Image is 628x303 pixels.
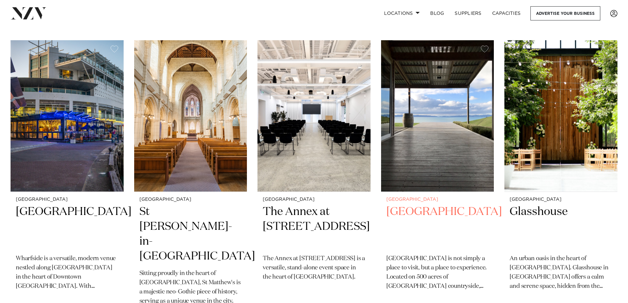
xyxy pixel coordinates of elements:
a: Advertise your business [530,6,600,20]
a: Capacities [487,6,526,20]
p: The Annex at [STREET_ADDRESS] is a versatile, stand-alone event space in the heart of [GEOGRAPHIC... [263,254,365,282]
small: [GEOGRAPHIC_DATA] [386,197,489,202]
h2: The Annex at [STREET_ADDRESS] [263,204,365,249]
p: An urban oasis in the heart of [GEOGRAPHIC_DATA]. Glasshouse in [GEOGRAPHIC_DATA] offers a calm a... [510,254,612,291]
p: Wharfside is a versatile, modern venue nestled along [GEOGRAPHIC_DATA] in the heart of Downtown [... [16,254,118,291]
small: [GEOGRAPHIC_DATA] [510,197,612,202]
a: BLOG [425,6,449,20]
img: nzv-logo.png [11,7,46,19]
small: [GEOGRAPHIC_DATA] [263,197,365,202]
h2: St [PERSON_NAME]-in-[GEOGRAPHIC_DATA] [139,204,242,264]
small: [GEOGRAPHIC_DATA] [139,197,242,202]
h2: [GEOGRAPHIC_DATA] [16,204,118,249]
h2: [GEOGRAPHIC_DATA] [386,204,489,249]
a: Locations [379,6,425,20]
p: [GEOGRAPHIC_DATA] is not simply a place to visit, but a place to experience. Located on 500 acres... [386,254,489,291]
h2: Glasshouse [510,204,612,249]
a: SUPPLIERS [449,6,487,20]
small: [GEOGRAPHIC_DATA] [16,197,118,202]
